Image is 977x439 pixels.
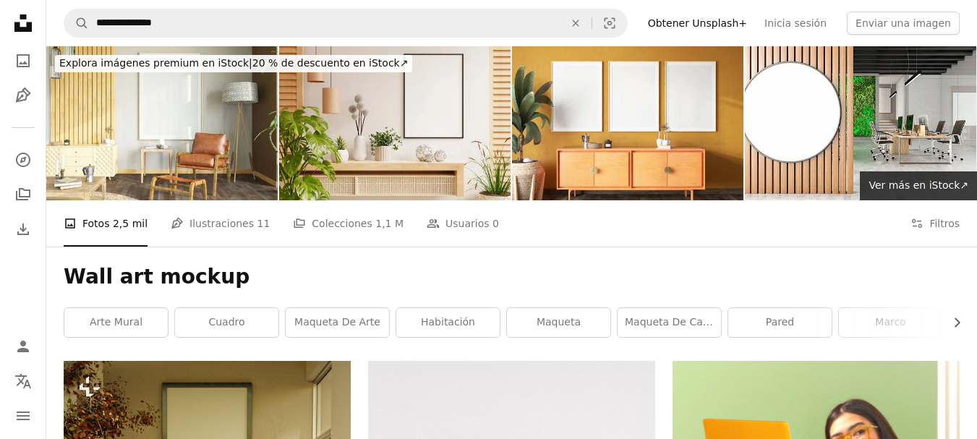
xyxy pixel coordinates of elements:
a: Colecciones [9,180,38,209]
img: Tres marcos de fotos vacíos en la pared de la habitación moderna [512,46,743,200]
a: Explorar [9,145,38,174]
a: habitación [396,308,500,337]
a: Arte mural [64,308,168,337]
span: 11 [257,216,270,231]
button: Filtros [910,200,960,247]
span: Ver más en iStock ↗ [869,179,968,191]
button: Búsqueda visual [592,9,627,37]
img: Mockup poster frame close up and wood cabinet in cozy white interior background- 3D rendering [279,46,511,200]
span: Explora imágenes premium en iStock | [59,57,252,69]
a: Fotos [9,46,38,75]
img: Maqueta de marco de fotos en la consola de madera con hermosos elementos decorativos [46,46,278,200]
a: maqueta [507,308,610,337]
a: pared [728,308,832,337]
a: Usuarios 0 [427,200,499,247]
a: marco [839,308,942,337]
button: Idioma [9,367,38,396]
a: Historial de descargas [9,215,38,244]
span: 20 % de descuento en iStock ↗ [59,57,408,69]
span: 0 [492,216,499,231]
img: Letrero redondo de la maqueta en la pared de madera de la oficina moderna [745,46,976,200]
button: Borrar [560,9,592,37]
a: Maqueta de arte [286,308,389,337]
button: desplazar lista a la derecha [944,308,960,337]
a: maqueta de cartel [618,308,721,337]
button: Menú [9,401,38,430]
a: cuadro [175,308,278,337]
a: Iniciar sesión / Registrarse [9,332,38,361]
a: Colecciones 1,1 M [293,200,404,247]
a: Obtener Unsplash+ [639,12,756,35]
button: Enviar una imagen [847,12,960,35]
form: Encuentra imágenes en todo el sitio [64,9,628,38]
a: Ilustraciones 11 [171,200,270,247]
a: Ver más en iStock↗ [860,171,977,200]
span: 1,1 M [375,216,404,231]
a: Ilustraciones [9,81,38,110]
a: Explora imágenes premium en iStock|20 % de descuento en iStock↗ [46,46,421,81]
h1: Wall art mockup [64,264,960,290]
a: Inicia sesión [756,12,835,35]
button: Buscar en Unsplash [64,9,89,37]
